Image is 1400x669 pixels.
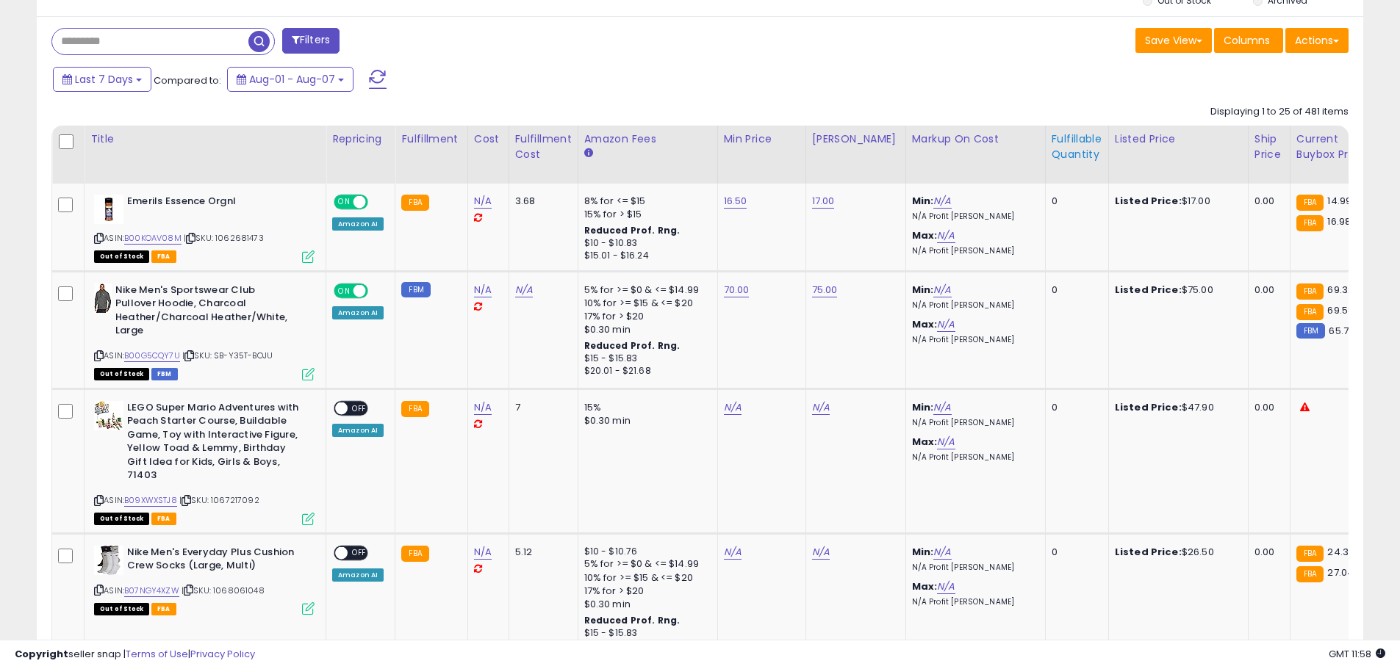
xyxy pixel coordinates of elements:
a: N/A [937,579,955,594]
div: ASIN: [94,546,315,614]
small: FBA [1296,546,1324,562]
b: Max: [912,579,938,593]
span: FBA [151,250,176,263]
a: Terms of Use [126,647,188,661]
small: FBA [1296,215,1324,231]
a: 70.00 [724,283,750,297]
div: Fulfillment [401,131,461,147]
small: FBA [401,401,428,417]
span: 65.73 [1329,324,1354,338]
span: Compared to: [154,73,221,87]
div: 15% [584,401,706,414]
small: FBA [401,195,428,211]
span: ON [335,284,353,297]
div: 8% for <= $15 [584,195,706,208]
div: Displaying 1 to 25 of 481 items [1210,105,1349,119]
span: All listings that are currently out of stock and unavailable for purchase on Amazon [94,513,149,525]
b: Max: [912,317,938,331]
a: B00KOAV08M [124,232,182,245]
div: 0 [1052,195,1097,208]
span: 69.58 [1327,303,1354,317]
button: Filters [282,28,340,54]
div: ASIN: [94,401,315,524]
span: 69.32 [1327,283,1354,297]
a: N/A [933,194,951,209]
b: Nike Men's Everyday Plus Cushion Crew Socks (Large, Multi) [127,546,306,576]
b: LEGO Super Mario Adventures with Peach Starter Course, Buildable Game, Toy with Interactive Figur... [127,401,306,486]
span: Columns [1224,33,1270,48]
div: $47.90 [1115,401,1237,414]
small: FBA [1296,195,1324,211]
small: FBM [1296,323,1325,339]
p: N/A Profit [PERSON_NAME] [912,300,1034,311]
div: ASIN: [94,195,315,261]
div: 0 [1052,546,1097,559]
b: Listed Price: [1115,283,1182,297]
th: The percentage added to the cost of goods (COGS) that forms the calculator for Min & Max prices. [905,126,1045,184]
span: Last 7 Days [75,72,133,87]
span: | SKU: 1068061048 [182,585,265,596]
div: ASIN: [94,283,315,379]
span: OFF [348,402,371,414]
strong: Copyright [15,647,68,661]
div: $0.30 min [584,598,706,611]
div: 3.68 [515,195,567,208]
div: 7 [515,401,567,414]
span: | SKU: 1067217092 [179,494,259,506]
a: N/A [933,545,951,560]
a: B07NGY4XZW [124,585,179,597]
p: N/A Profit [PERSON_NAME] [912,246,1034,256]
b: Listed Price: [1115,194,1182,208]
div: Min Price [724,131,800,147]
small: FBA [1296,283,1324,300]
div: Markup on Cost [912,131,1039,147]
b: Min: [912,545,934,559]
p: N/A Profit [PERSON_NAME] [912,563,1034,573]
b: Min: [912,400,934,414]
a: B00G5CQY7U [124,350,180,362]
span: 2025-08-15 11:58 GMT [1329,647,1385,661]
div: $0.30 min [584,414,706,427]
div: 0.00 [1254,546,1279,559]
a: N/A [933,400,951,415]
div: Repricing [332,131,389,147]
b: Listed Price: [1115,545,1182,559]
span: 27.04 [1327,565,1354,579]
div: [PERSON_NAME] [812,131,900,147]
a: N/A [937,317,955,332]
b: Emerils Essence Orgnl [127,195,306,212]
p: N/A Profit [PERSON_NAME] [912,418,1034,428]
div: 0 [1052,401,1097,414]
div: $20.01 - $21.68 [584,365,706,377]
button: Save View [1135,28,1212,53]
p: N/A Profit [PERSON_NAME] [912,211,1034,222]
a: N/A [812,400,830,415]
b: Min: [912,283,934,297]
div: Ship Price [1254,131,1284,162]
div: Cost [474,131,503,147]
span: | SKU: 1062681473 [184,232,264,244]
b: Nike Men's Sportswear Club Pullover Hoodie, Charcoal Heather/Charcoal Heather/White, Large [115,283,294,341]
div: Amazon Fees [584,131,711,147]
div: Listed Price [1115,131,1242,147]
b: Max: [912,228,938,242]
div: 10% for >= $15 & <= $20 [584,297,706,310]
div: 5.12 [515,546,567,559]
small: FBA [401,546,428,562]
div: $10 - $10.83 [584,237,706,250]
span: FBM [151,368,178,380]
span: OFF [348,546,371,559]
a: N/A [937,435,955,449]
span: 24.35 [1327,545,1354,559]
b: Reduced Prof. Rng. [584,614,681,626]
div: Fulfillable Quantity [1052,131,1102,162]
div: 17% for > $20 [584,310,706,323]
small: FBA [1296,304,1324,320]
div: 0 [1052,283,1097,297]
span: FBA [151,603,176,615]
a: N/A [812,545,830,560]
img: 31RBAU-EILL._SL40_.jpg [94,195,123,224]
div: 5% for >= $0 & <= $14.99 [584,283,706,297]
div: 10% for >= $15 & <= $20 [584,571,706,585]
div: $15.01 - $16.24 [584,250,706,262]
